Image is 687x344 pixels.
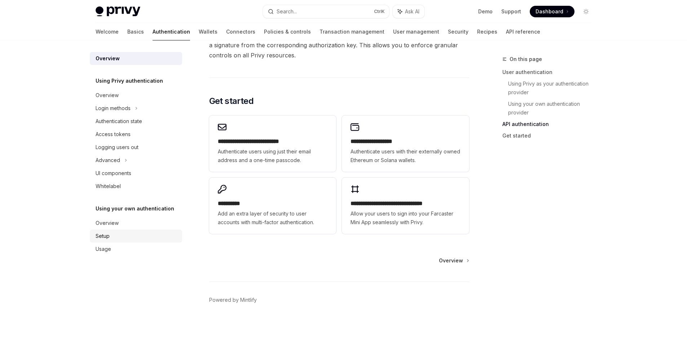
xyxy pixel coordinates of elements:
[96,169,131,178] div: UI components
[96,23,119,40] a: Welcome
[209,296,257,304] a: Powered by Mintlify
[510,55,542,64] span: On this page
[90,180,182,193] a: Whitelabel
[96,77,163,85] h5: Using Privy authentication
[96,232,110,240] div: Setup
[96,245,111,253] div: Usage
[393,5,424,18] button: Ask AI
[506,23,540,40] a: API reference
[502,130,598,141] a: Get started
[199,23,217,40] a: Wallets
[90,243,182,256] a: Usage
[90,115,182,128] a: Authentication state
[90,141,182,154] a: Logging users out
[96,6,140,17] img: light logo
[218,209,327,227] span: Add an extra layer of security to user accounts with multi-factor authentication.
[90,230,182,243] a: Setup
[405,8,419,15] span: Ask AI
[393,23,439,40] a: User management
[536,8,563,15] span: Dashboard
[477,23,497,40] a: Recipes
[502,66,598,78] a: User authentication
[351,147,460,165] span: Authenticate users with their externally owned Ethereum or Solana wallets.
[96,204,174,213] h5: Using your own authentication
[374,9,385,14] span: Ctrl K
[90,128,182,141] a: Access tokens
[96,156,120,165] div: Advanced
[96,130,131,139] div: Access tokens
[508,98,598,118] a: Using your own authentication provider
[448,23,468,40] a: Security
[351,209,460,227] span: Allow your users to sign into your Farcaster Mini App seamlessly with Privy.
[277,7,297,16] div: Search...
[226,23,255,40] a: Connectors
[96,54,120,63] div: Overview
[90,89,182,102] a: Overview
[501,8,521,15] a: Support
[439,257,468,264] a: Overview
[96,117,142,126] div: Authentication state
[218,147,327,165] span: Authenticate users using just their email address and a one-time passcode.
[478,8,493,15] a: Demo
[264,23,311,40] a: Policies & controls
[439,257,463,264] span: Overview
[96,143,138,152] div: Logging users out
[502,118,598,130] a: API authentication
[209,178,336,234] a: **** *****Add an extra layer of security to user accounts with multi-factor authentication.
[530,6,574,17] a: Dashboard
[90,167,182,180] a: UI components
[342,116,469,172] a: **** **** **** ****Authenticate users with their externally owned Ethereum or Solana wallets.
[320,23,384,40] a: Transaction management
[127,23,144,40] a: Basics
[263,5,389,18] button: Search...CtrlK
[153,23,190,40] a: Authentication
[96,91,119,100] div: Overview
[96,182,121,191] div: Whitelabel
[580,6,592,17] button: Toggle dark mode
[508,78,598,98] a: Using Privy as your authentication provider
[90,217,182,230] a: Overview
[90,52,182,65] a: Overview
[96,219,119,227] div: Overview
[209,95,254,107] span: Get started
[96,104,131,113] div: Login methods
